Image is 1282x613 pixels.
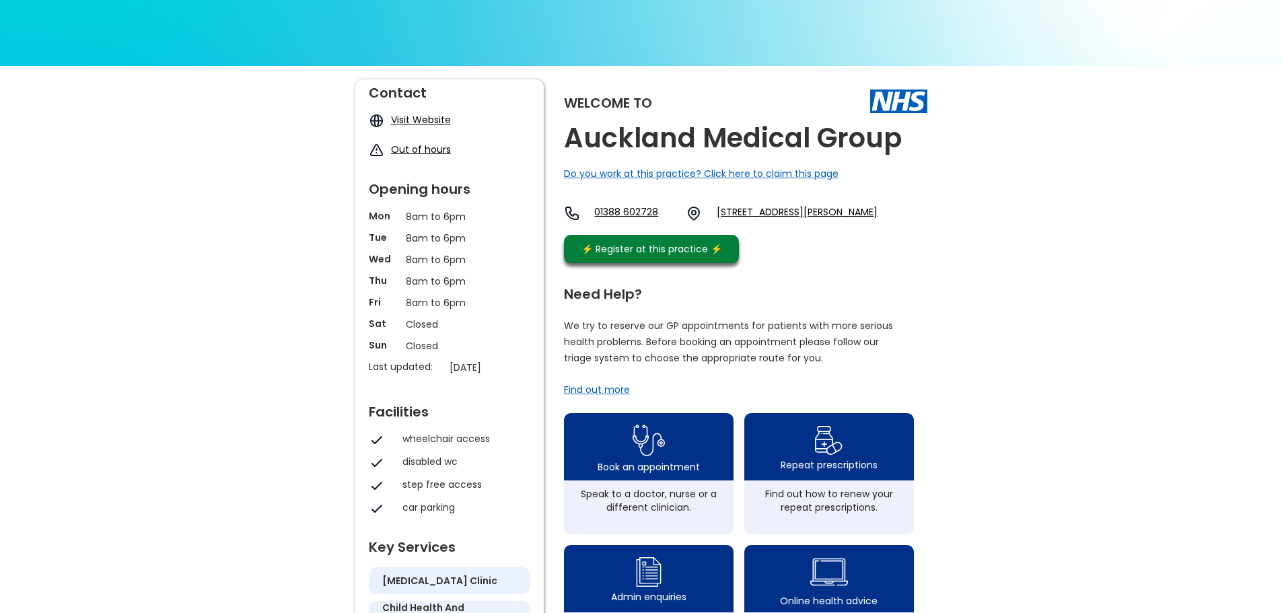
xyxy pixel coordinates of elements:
[814,423,843,458] img: repeat prescription icon
[406,252,493,267] p: 8am to 6pm
[780,594,878,608] div: Online health advice
[391,113,451,127] a: Visit Website
[564,205,580,221] img: telephone icon
[611,590,686,604] div: Admin enquiries
[369,143,384,158] img: exclamation icon
[402,455,524,468] div: disabled wc
[564,235,739,263] a: ⚡️ Register at this practice ⚡️
[406,317,493,332] p: Closed
[564,383,630,396] a: Find out more
[369,113,384,129] img: globe icon
[406,231,493,246] p: 8am to 6pm
[369,398,530,419] div: Facilities
[717,205,878,221] a: [STREET_ADDRESS][PERSON_NAME]
[382,574,497,587] h5: [MEDICAL_DATA] clinic
[369,176,530,196] div: Opening hours
[369,209,399,223] p: Mon
[402,501,524,514] div: car parking
[575,242,729,256] div: ⚡️ Register at this practice ⚡️
[406,295,493,310] p: 8am to 6pm
[369,534,530,554] div: Key Services
[810,550,848,594] img: health advice icon
[369,231,399,244] p: Tue
[406,274,493,289] p: 8am to 6pm
[571,487,727,514] div: Speak to a doctor, nurse or a different clinician.
[633,421,665,460] img: book appointment icon
[369,79,530,100] div: Contact
[369,317,399,330] p: Sat
[564,123,902,153] h2: Auckland Medical Group
[686,205,702,221] img: practice location icon
[564,318,894,366] p: We try to reserve our GP appointments for patients with more serious health problems. Before book...
[450,360,537,375] p: [DATE]
[369,295,399,309] p: Fri
[406,338,493,353] p: Closed
[594,205,675,221] a: 01388 602728
[402,432,524,445] div: wheelchair access
[369,274,399,287] p: Thu
[564,413,734,534] a: book appointment icon Book an appointmentSpeak to a doctor, nurse or a different clinician.
[781,458,878,472] div: Repeat prescriptions
[391,143,451,156] a: Out of hours
[564,96,652,110] div: Welcome to
[634,554,664,590] img: admin enquiry icon
[744,413,914,534] a: repeat prescription iconRepeat prescriptionsFind out how to renew your repeat prescriptions.
[564,281,914,301] div: Need Help?
[870,89,927,112] img: The NHS logo
[406,209,493,224] p: 8am to 6pm
[369,338,399,352] p: Sun
[598,460,700,474] div: Book an appointment
[564,167,839,180] a: Do you work at this practice? Click here to claim this page
[751,487,907,514] div: Find out how to renew your repeat prescriptions.
[402,478,524,491] div: step free access
[369,360,443,373] p: Last updated:
[369,252,399,266] p: Wed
